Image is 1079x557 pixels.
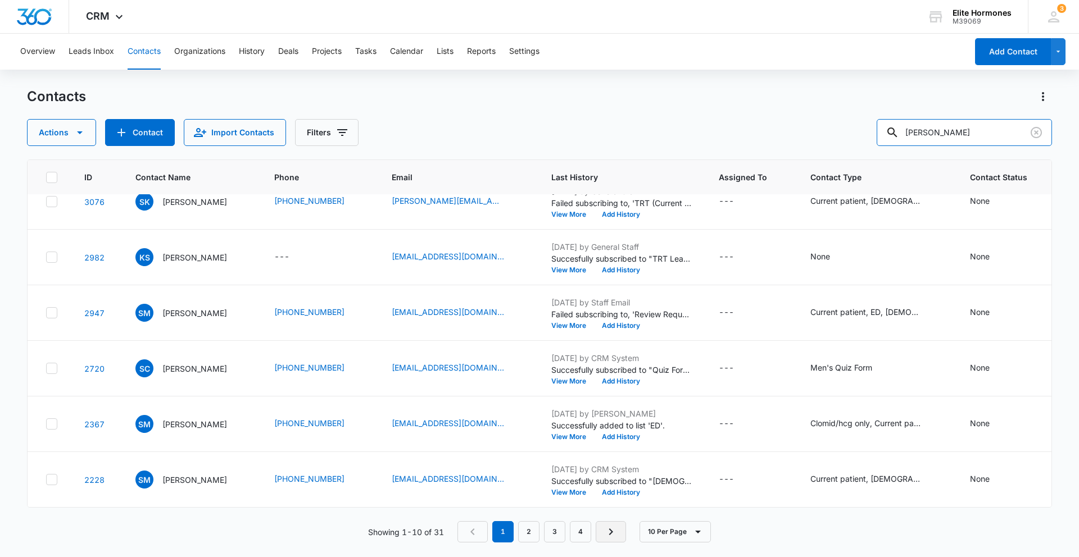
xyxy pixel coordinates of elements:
[594,322,648,329] button: Add History
[810,362,892,375] div: Contact Type - Men's Quiz Form - Select to Edit Field
[719,171,767,183] span: Assigned To
[970,362,1010,375] div: Contact Status - None - Select to Edit Field
[810,473,943,486] div: Contact Type - Current patient, male, Review Request- Eau Claire, TRT - Select to Edit Field
[392,250,524,264] div: Email - britewayservices@yahoo.com - Select to Edit Field
[551,296,692,308] p: [DATE] by Staff Email
[970,195,990,207] div: None
[970,362,990,373] div: None
[274,306,344,318] a: [PHONE_NUMBER]
[594,489,648,496] button: Add History
[719,473,734,486] div: ---
[551,322,594,329] button: View More
[719,306,754,319] div: Assigned To - - Select to Edit Field
[135,471,153,488] span: SM
[970,250,1010,264] div: Contact Status - None - Select to Edit Field
[135,171,231,183] span: Contact Name
[551,211,594,218] button: View More
[392,195,504,207] a: [PERSON_NAME][EMAIL_ADDRESS][DOMAIN_NAME]
[135,248,247,266] div: Contact Name - Kent Scott - Select to Edit Field
[970,306,1010,319] div: Contact Status - None - Select to Edit Field
[570,521,591,542] a: Page 4
[1057,4,1066,13] span: 3
[437,34,454,70] button: Lists
[467,34,496,70] button: Reports
[162,474,227,486] p: [PERSON_NAME]
[596,521,626,542] a: Next Page
[551,489,594,496] button: View More
[392,306,504,318] a: [EMAIL_ADDRESS][DOMAIN_NAME]
[135,248,153,266] span: KS
[392,417,524,431] div: Email - scottmostoller@yahoo.com - Select to Edit Field
[719,195,734,208] div: ---
[135,415,153,433] span: SM
[162,252,227,263] p: [PERSON_NAME]
[810,473,923,485] div: Current patient, [DEMOGRAPHIC_DATA], Review Request- [PERSON_NAME], TRT
[594,211,648,218] button: Add History
[390,34,423,70] button: Calendar
[392,195,524,208] div: Email - scott_keach@hotmail.com - Select to Edit Field
[810,195,923,207] div: Current patient, [DEMOGRAPHIC_DATA], Review Request- [PERSON_NAME], TRT
[295,119,359,146] button: Filters
[509,34,539,70] button: Settings
[719,195,754,208] div: Assigned To - - Select to Edit Field
[719,306,734,319] div: ---
[184,119,286,146] button: Import Contacts
[84,253,105,262] a: Navigate to contact details page for Kent Scott
[86,10,110,22] span: CRM
[719,250,754,264] div: Assigned To - - Select to Edit Field
[810,306,943,319] div: Contact Type - Current patient, ED, male, Review Request Madison, TRT - Select to Edit Field
[135,193,247,211] div: Contact Name - Scott Keach - Select to Edit Field
[1034,88,1052,106] button: Actions
[810,195,943,208] div: Contact Type - Current patient, male, Review Request- Eau Claire, TRT - Select to Edit Field
[518,521,539,542] a: Page 2
[970,171,1027,183] span: Contact Status
[135,471,247,488] div: Contact Name - Scott Mohr - Select to Edit Field
[274,473,365,486] div: Phone - (715) 226-1127 - Select to Edit Field
[551,475,692,487] p: Succesfully subscribed to "[DEMOGRAPHIC_DATA]".
[278,34,298,70] button: Deals
[84,171,92,183] span: ID
[162,418,227,430] p: [PERSON_NAME]
[392,250,504,262] a: [EMAIL_ADDRESS][DOMAIN_NAME]
[162,196,227,208] p: [PERSON_NAME]
[719,250,734,264] div: ---
[392,473,524,486] div: Email - vsmohr@gmail.com - Select to Edit Field
[551,171,675,183] span: Last History
[392,417,504,429] a: [EMAIL_ADDRESS][DOMAIN_NAME]
[162,363,227,375] p: [PERSON_NAME]
[84,475,105,485] a: Navigate to contact details page for Scott Mohr
[551,308,692,320] p: Failed subscribing to, 'Review Request Madison'.
[274,195,344,207] a: [PHONE_NUMBER]
[551,352,692,364] p: [DATE] by CRM System
[84,197,105,207] a: Navigate to contact details page for Scott Keach
[594,433,648,440] button: Add History
[719,362,754,375] div: Assigned To - - Select to Edit Field
[551,378,594,385] button: View More
[551,433,594,440] button: View More
[84,308,105,318] a: Navigate to contact details page for Scott McCauslin
[274,417,344,429] a: [PHONE_NUMBER]
[551,241,692,253] p: [DATE] by General Staff
[970,417,990,429] div: None
[810,417,923,429] div: Clomid/hcg only, Current patient, ED, [DEMOGRAPHIC_DATA], Review Request- Eau Claire
[594,378,648,385] button: Add History
[551,197,692,209] p: Failed subscribing to, 'TRT (Current TRT patients)'.
[975,38,1051,65] button: Add Contact
[810,250,850,264] div: Contact Type - None - Select to Edit Field
[970,417,1010,431] div: Contact Status - None - Select to Edit Field
[392,473,504,485] a: [EMAIL_ADDRESS][DOMAIN_NAME]
[274,250,289,264] div: ---
[970,250,990,262] div: None
[551,419,692,431] p: Successfully added to list 'ED'.
[719,473,754,486] div: Assigned To - - Select to Edit Field
[274,250,310,264] div: Phone - - Select to Edit Field
[135,193,153,211] span: SK
[551,253,692,264] p: Succesfully subscribed to "TRT Leads (Not current patients but we want to convert)".
[551,267,594,273] button: View More
[135,415,247,433] div: Contact Name - Scott Mostoller - Select to Edit Field
[84,419,105,429] a: Navigate to contact details page for Scott Mostoller
[355,34,377,70] button: Tasks
[970,473,990,485] div: None
[594,267,648,273] button: Add History
[174,34,225,70] button: Organizations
